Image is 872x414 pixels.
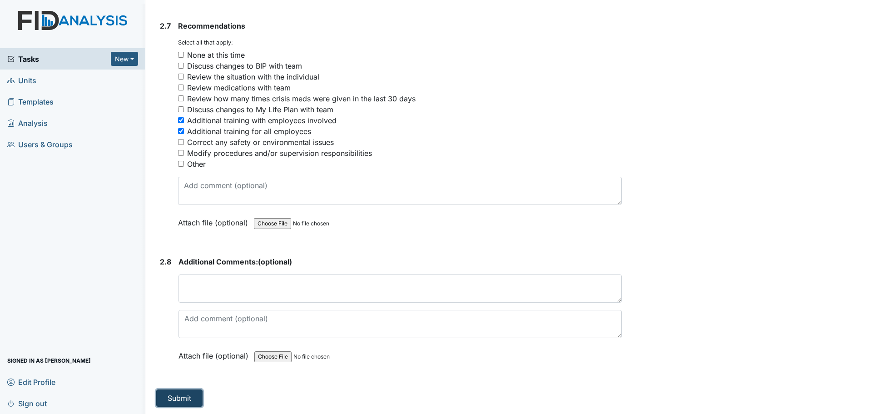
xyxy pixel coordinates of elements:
[7,73,36,87] span: Units
[156,389,203,407] button: Submit
[7,354,91,368] span: Signed in as [PERSON_NAME]
[178,139,184,145] input: Correct any safety or environmental issues
[178,52,184,58] input: None at this time
[178,257,258,266] span: Additional Comments:
[7,396,47,410] span: Sign out
[178,74,184,80] input: Review the situation with the individual
[178,161,184,167] input: Other
[178,106,184,112] input: Discuss changes to My Life Plan with team
[111,52,138,66] button: New
[187,104,333,115] div: Discuss changes to My Life Plan with team
[187,148,372,159] div: Modify procedures and/or supervision responsibilities
[178,256,622,267] strong: (optional)
[187,50,245,60] div: None at this time
[7,375,55,389] span: Edit Profile
[187,115,337,126] div: Additional training with employees involved
[160,20,171,31] label: 2.7
[187,126,311,137] div: Additional training for all employees
[7,54,111,65] a: Tasks
[178,345,252,361] label: Attach file (optional)
[178,117,184,123] input: Additional training with employees involved
[178,212,252,228] label: Attach file (optional)
[187,93,416,104] div: Review how many times crisis meds were given in the last 30 days
[178,39,233,46] small: Select all that apply:
[187,137,334,148] div: Correct any safety or environmental issues
[160,256,171,267] label: 2.8
[187,60,302,71] div: Discuss changes to BIP with team
[7,137,73,151] span: Users & Groups
[178,21,245,30] span: Recommendations
[178,95,184,101] input: Review how many times crisis meds were given in the last 30 days
[178,63,184,69] input: Discuss changes to BIP with team
[178,85,184,90] input: Review medications with team
[178,150,184,156] input: Modify procedures and/or supervision responsibilities
[187,71,319,82] div: Review the situation with the individual
[7,116,48,130] span: Analysis
[187,159,206,170] div: Other
[7,95,54,109] span: Templates
[187,82,291,93] div: Review medications with team
[178,128,184,134] input: Additional training for all employees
